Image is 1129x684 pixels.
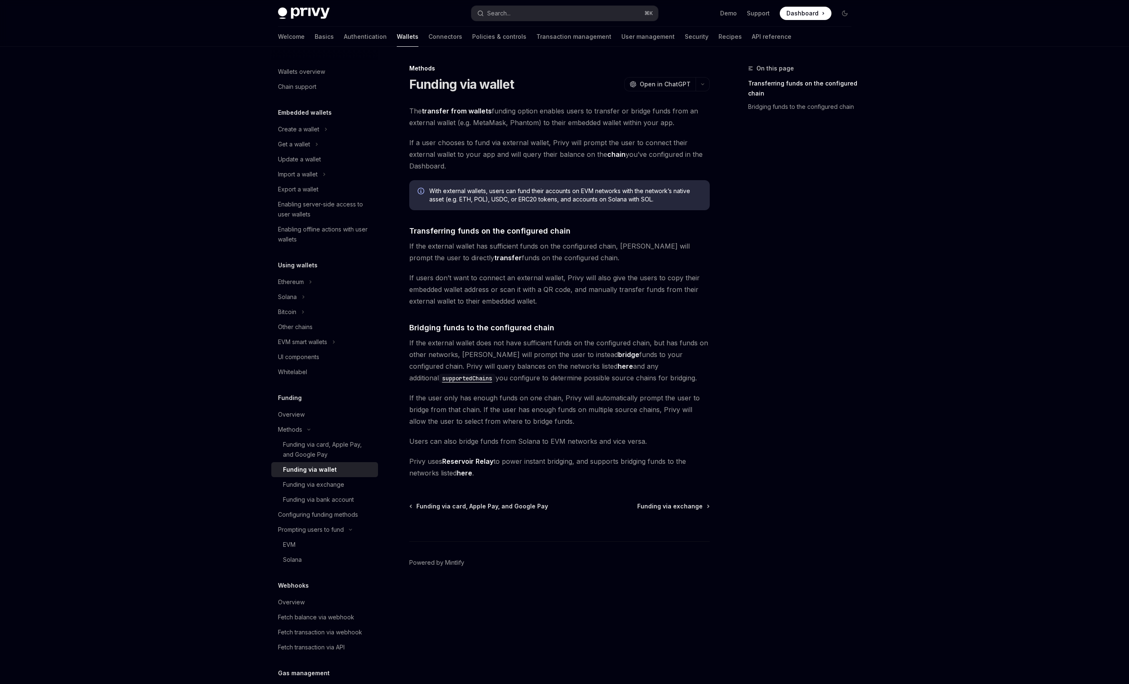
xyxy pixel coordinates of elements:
a: Transaction management [536,27,611,47]
h5: Funding [278,393,302,403]
span: Funding via card, Apple Pay, and Google Pay [416,502,548,510]
a: Chain support [271,79,378,94]
img: dark logo [278,8,330,19]
a: User management [621,27,675,47]
div: Import a wallet [278,169,318,179]
div: Solana [278,292,297,302]
div: Funding via bank account [283,495,354,505]
h1: Funding via wallet [409,77,514,92]
div: Enabling server-side access to user wallets [278,199,373,219]
div: Funding via wallet [283,465,337,475]
div: Funding via exchange [283,480,344,490]
span: Privy uses to power instant bridging, and supports bridging funds to the networks listed . [409,455,710,479]
span: Funding via exchange [637,502,703,510]
span: The funding option enables users to transfer or bridge funds from an external wallet (e.g. MetaMa... [409,105,710,128]
a: Fetch transaction via API [271,640,378,655]
a: API reference [752,27,791,47]
h5: Webhooks [278,581,309,591]
a: chain [607,150,626,159]
a: Update a wallet [271,152,378,167]
span: If users don’t want to connect an external wallet, Privy will also give the users to copy their e... [409,272,710,307]
div: EVM [283,540,295,550]
span: On this page [756,63,794,73]
a: Bridging funds to the configured chain [748,100,858,113]
div: EVM smart wallets [278,337,327,347]
div: Wallets overview [278,67,325,77]
a: Enabling server-side access to user wallets [271,197,378,222]
a: EVM [271,537,378,552]
strong: bridge [618,350,639,359]
span: If a user chooses to fund via external wallet, Privy will prompt the user to connect their extern... [409,137,710,172]
div: Prompting users to fund [278,525,344,535]
a: Recipes [718,27,742,47]
div: Solana [283,555,302,565]
span: With external wallets, users can fund their accounts on EVM networks with the network’s native as... [429,187,701,204]
h5: Using wallets [278,260,318,270]
div: Other chains [278,322,313,332]
div: Whitelabel [278,367,307,377]
a: Other chains [271,319,378,334]
div: Fetch balance via webhook [278,612,354,622]
div: Get a wallet [278,139,310,149]
a: Funding via exchange [637,502,709,510]
h5: Embedded wallets [278,108,332,118]
span: If the external wallet does not have sufficient funds on the configured chain, but has funds on o... [409,337,710,384]
a: supportedChains [439,374,496,382]
div: Search... [487,8,511,18]
a: Transferring funds on the configured chain [748,77,858,100]
span: Users can also bridge funds from Solana to EVM networks and vice versa. [409,435,710,447]
a: here [618,362,633,371]
svg: Info [418,188,426,196]
a: here [457,469,472,478]
a: Basics [315,27,334,47]
span: Bridging funds to the configured chain [409,322,554,333]
a: Reservoir Relay [442,457,493,466]
a: Solana [271,552,378,567]
a: Authentication [344,27,387,47]
span: Dashboard [786,9,819,18]
a: Welcome [278,27,305,47]
span: If the user only has enough funds on one chain, Privy will automatically prompt the user to bridg... [409,392,710,427]
a: Policies & controls [472,27,526,47]
a: Funding via wallet [271,462,378,477]
div: Update a wallet [278,154,321,164]
div: Configuring funding methods [278,510,358,520]
div: Chain support [278,82,316,92]
a: Fetch balance via webhook [271,610,378,625]
a: Enabling offline actions with user wallets [271,222,378,247]
strong: transfer from wallets [422,107,492,115]
a: Export a wallet [271,182,378,197]
a: Powered by Mintlify [409,558,464,567]
div: Fetch transaction via API [278,642,345,652]
span: Open in ChatGPT [640,80,691,88]
div: Fetch transaction via webhook [278,627,362,637]
button: Search...⌘K [471,6,658,21]
div: Export a wallet [278,184,318,194]
div: Methods [278,425,302,435]
div: Methods [409,64,710,73]
a: Configuring funding methods [271,507,378,522]
button: Toggle dark mode [838,7,851,20]
a: Wallets overview [271,64,378,79]
a: Funding via card, Apple Pay, and Google Pay [271,437,378,462]
div: UI components [278,352,319,362]
strong: transfer [494,254,522,262]
div: Enabling offline actions with user wallets [278,224,373,244]
a: UI components [271,350,378,365]
span: Transferring funds on the configured chain [409,225,571,236]
a: Dashboard [780,7,831,20]
a: Connectors [428,27,462,47]
span: If the external wallet has sufficient funds on the configured chain, [PERSON_NAME] will prompt th... [409,240,710,264]
a: Overview [271,407,378,422]
a: Whitelabel [271,365,378,380]
a: Funding via bank account [271,492,378,507]
div: Ethereum [278,277,304,287]
a: Demo [720,9,737,18]
div: Funding via card, Apple Pay, and Google Pay [283,440,373,460]
a: Wallets [397,27,418,47]
a: Security [685,27,708,47]
div: Bitcoin [278,307,296,317]
div: Overview [278,410,305,420]
div: Create a wallet [278,124,319,134]
button: Open in ChatGPT [624,77,696,91]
